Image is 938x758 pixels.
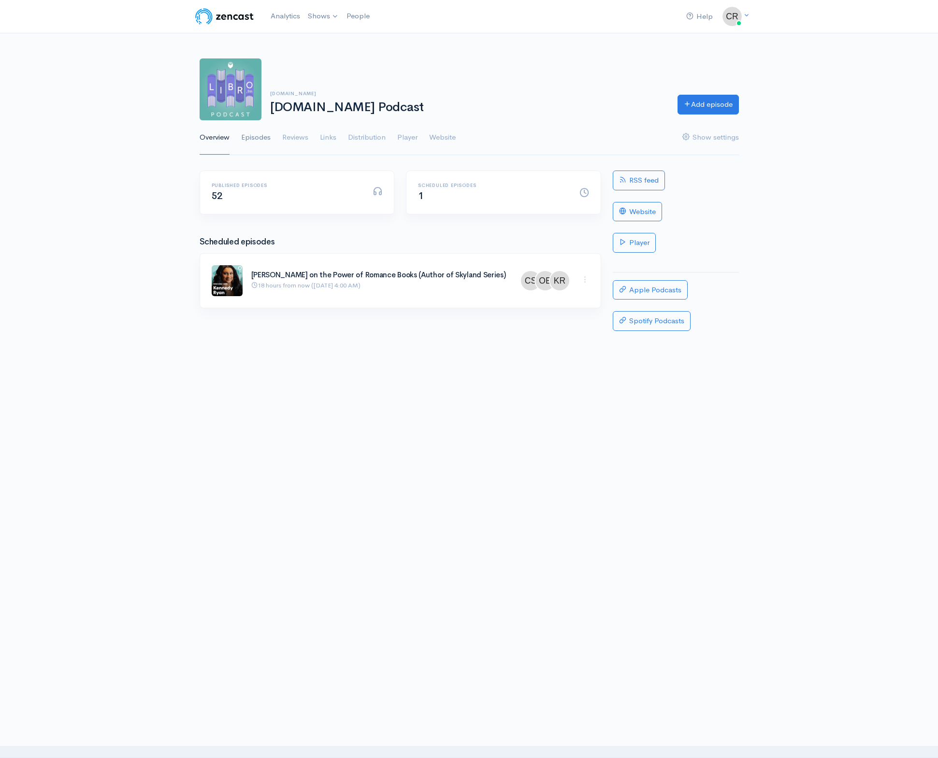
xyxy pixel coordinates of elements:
h1: [DOMAIN_NAME] Podcast [270,100,666,114]
img: ... [550,271,569,290]
img: ZenCast Logo [194,7,255,26]
span: 52 [212,190,223,202]
a: Show settings [682,120,739,155]
a: People [343,6,374,27]
a: Shows [304,6,343,27]
a: Website [429,120,456,155]
h6: [DOMAIN_NAME] [270,91,666,96]
img: ... [535,271,555,290]
img: ... [212,265,243,296]
p: 18 hours from now ([DATE] 4:00 AM) [251,281,509,290]
span: 1 [418,190,424,202]
a: Links [320,120,336,155]
a: Player [613,233,656,253]
a: Apple Podcasts [613,280,688,300]
h6: Published episodes [212,183,361,188]
a: Distribution [348,120,386,155]
img: ... [722,7,742,26]
a: Player [397,120,418,155]
a: Overview [200,120,230,155]
a: [PERSON_NAME] on the Power of Romance Books (Author of Skyland Series) [251,270,506,279]
a: Add episode [678,95,739,114]
a: Spotify Podcasts [613,311,691,331]
h6: Scheduled episodes [418,183,568,188]
img: ... [521,271,540,290]
h3: Scheduled episodes [200,238,601,247]
a: Episodes [241,120,271,155]
a: RSS feed [613,171,665,190]
a: Analytics [267,6,304,27]
a: Reviews [282,120,308,155]
a: Website [613,202,662,222]
a: Help [682,6,717,27]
